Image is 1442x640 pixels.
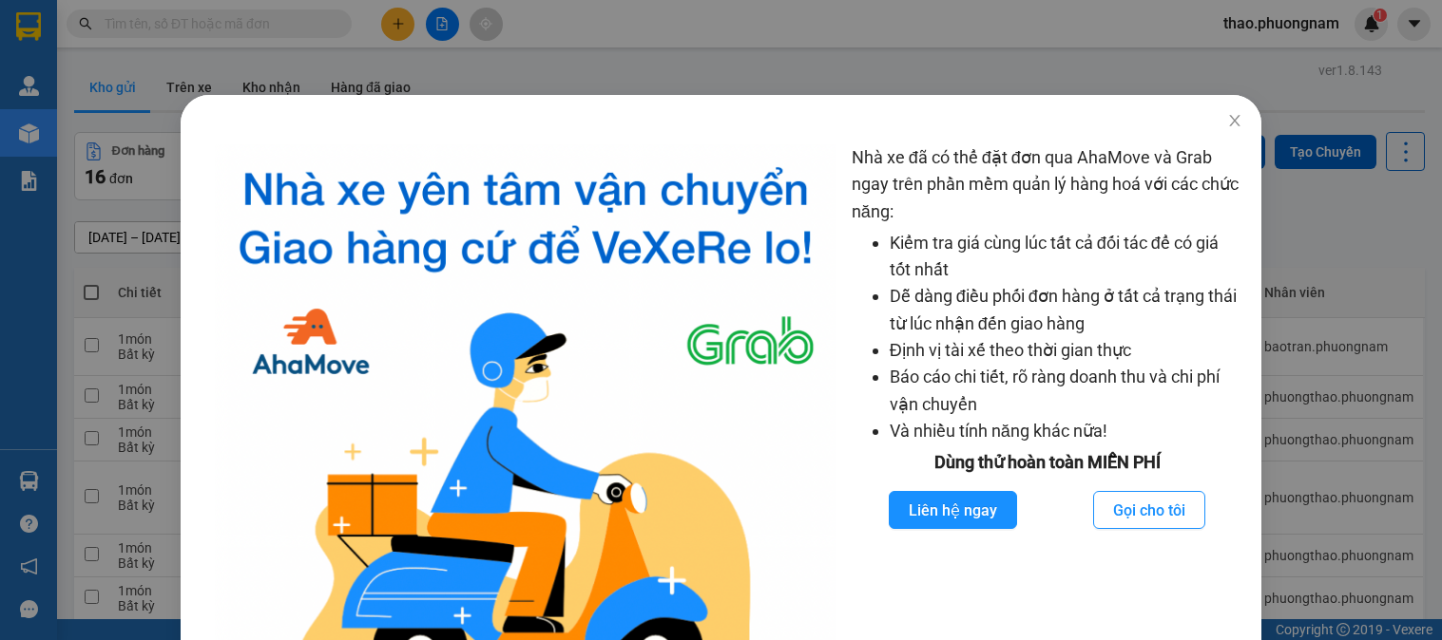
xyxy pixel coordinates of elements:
li: Kiểm tra giá cùng lúc tất cả đối tác để có giá tốt nhất [890,230,1243,284]
button: Close [1208,95,1261,148]
li: Báo cáo chi tiết, rõ ràng doanh thu và chi phí vận chuyển [890,364,1243,418]
li: Và nhiều tính năng khác nữa! [890,418,1243,444]
li: Định vị tài xế theo thời gian thực [890,337,1243,364]
button: Gọi cho tôi [1093,491,1205,529]
button: Liên hệ ngay [889,491,1017,529]
span: Liên hệ ngay [909,499,997,522]
span: close [1227,113,1242,128]
div: Dùng thử hoàn toàn MIỄN PHÍ [852,449,1243,476]
span: Gọi cho tôi [1113,499,1185,522]
li: Dễ dàng điều phối đơn hàng ở tất cả trạng thái từ lúc nhận đến giao hàng [890,283,1243,337]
